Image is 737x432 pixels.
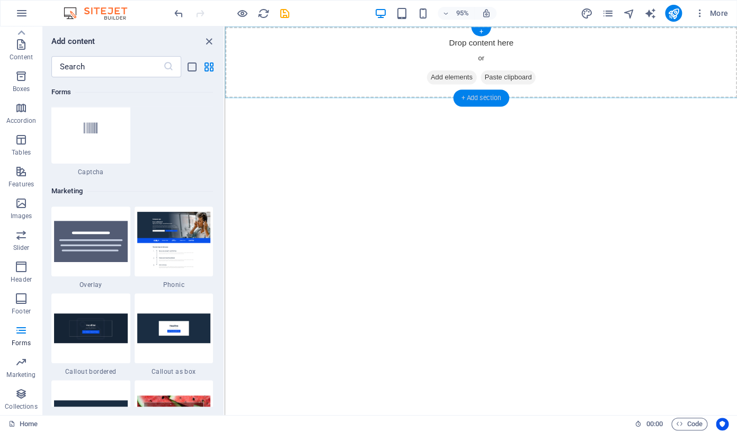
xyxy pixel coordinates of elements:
p: Content [10,53,33,61]
button: save [278,7,291,20]
p: Tables [12,148,31,157]
img: callout.png [54,400,128,429]
i: Design (Ctrl+Alt+Y) [580,7,592,20]
button: Code [671,418,707,430]
div: Overlay [51,206,130,289]
button: undo [172,7,185,20]
i: AI Writer [644,7,656,20]
span: Callout as box [135,367,214,376]
i: Pages (Ctrl+Alt+S) [601,7,614,20]
button: design [580,7,593,20]
div: + [471,27,491,36]
span: More [695,8,728,19]
h6: 95% [454,7,470,20]
div: Phonic [135,206,214,289]
span: Captcha [51,168,130,176]
i: Save (Ctrl+S) [279,7,291,20]
span: Add elements [212,46,265,61]
i: Navigator [623,7,635,20]
span: Callout bordered [51,367,130,376]
p: Features [8,180,34,188]
img: callout-border.png [54,313,128,343]
span: : [653,420,655,428]
h6: Marketing [51,185,213,197]
p: Images [11,212,32,220]
button: close panel [202,35,215,48]
span: 00 00 [646,418,662,430]
i: Publish [667,7,679,20]
button: More [690,5,732,22]
p: Slider [13,244,30,252]
img: overlay-default.svg [54,221,128,262]
button: list-view [185,60,198,73]
div: + Add section [453,89,509,106]
p: Header [11,275,32,284]
p: Collections [5,402,37,411]
button: 95% [438,7,475,20]
p: Accordion [6,116,36,125]
h6: Forms [51,86,213,98]
h6: Add content [51,35,95,48]
i: Reload page [257,7,270,20]
button: pages [601,7,614,20]
button: Usercentrics [716,418,729,430]
img: callout-box_v2.png [137,313,211,343]
span: Paste clipboard [269,46,327,61]
p: Footer [12,307,31,316]
i: On resize automatically adjust zoom level to fit chosen device. [481,8,491,18]
div: Captcha [51,94,130,176]
button: grid-view [202,60,215,73]
button: text_generator [644,7,656,20]
img: Editor Logo [61,7,140,20]
span: Phonic [135,281,214,289]
button: publish [665,5,682,22]
a: Click to cancel selection. Double-click to open Pages [8,418,38,430]
img: Screenshot_2019-06-19SitejetTemplate-BlankRedesign-Berlin7.png [137,212,211,271]
h6: Session time [635,418,663,430]
button: navigator [623,7,635,20]
p: Boxes [13,85,30,93]
div: Callout as box [135,293,214,376]
span: Code [676,418,703,430]
input: Search [51,56,163,77]
button: reload [257,7,270,20]
p: Forms [12,339,31,347]
div: Callout bordered [51,293,130,376]
span: Overlay [51,281,130,289]
p: Marketing [6,371,35,379]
